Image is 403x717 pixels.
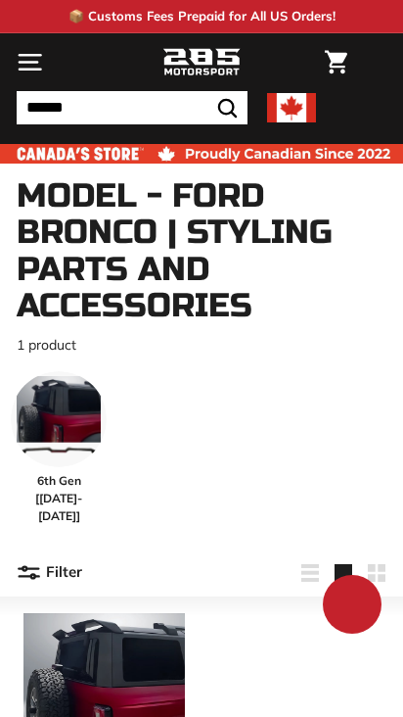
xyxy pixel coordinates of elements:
[68,7,336,26] p: 📦 Customs Fees Prepaid for All US Orders!
[17,550,82,597] button: Filter
[17,91,247,124] input: Search
[315,34,357,90] a: Cart
[17,178,386,325] h1: Model - Ford Bronco | Styling Parts and Accessories
[11,472,107,525] span: 6th Gen [[DATE]-[DATE]]
[162,46,241,79] img: Logo_285_Motorsport_areodynamics_components
[17,335,386,356] p: 1 product
[11,371,107,525] a: 6th Gen [[DATE]-[DATE]]
[317,575,387,639] inbox-online-store-chat: Shopify online store chat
